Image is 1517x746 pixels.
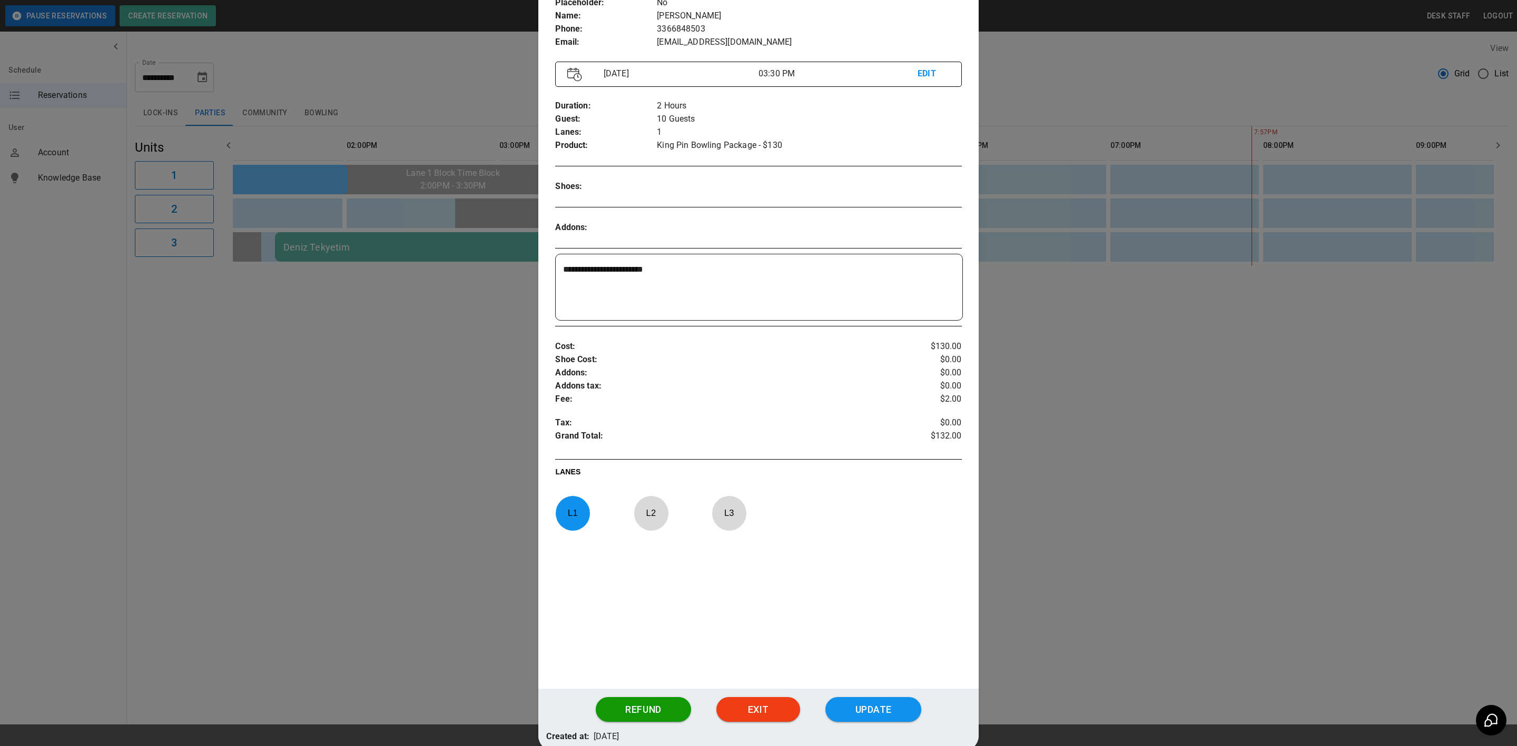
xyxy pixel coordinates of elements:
p: Phone : [555,23,657,36]
p: Created at: [546,730,589,743]
p: Email : [555,36,657,49]
p: [PERSON_NAME] [657,9,961,23]
p: $0.00 [894,416,962,430]
p: $132.00 [894,430,962,445]
p: Shoes : [555,180,657,193]
button: Update [825,697,921,722]
p: $130.00 [894,340,962,353]
p: $0.00 [894,353,962,366]
p: Tax : [555,416,894,430]
p: LANES [555,466,961,481]
p: Fee : [555,393,894,406]
p: Addons : [555,221,657,234]
p: L 1 [555,501,590,525]
img: Vector [567,67,582,82]
p: King Pin Bowling Package - $130 [657,139,961,152]
p: Addons : [555,366,894,380]
p: L 3 [712,501,746,525]
p: 03:30 PM [758,67,918,80]
p: L 2 [634,501,668,525]
p: Addons tax : [555,380,894,393]
p: [DATE] [599,67,758,80]
p: Lanes : [555,126,657,139]
p: [DATE] [594,730,619,743]
p: $2.00 [894,393,962,406]
p: Name : [555,9,657,23]
p: Duration : [555,100,657,113]
p: 2 Hours [657,100,961,113]
p: 1 [657,126,961,139]
p: Grand Total : [555,430,894,445]
p: Guest : [555,113,657,126]
p: $0.00 [894,380,962,393]
button: Refund [596,697,691,722]
p: EDIT [918,67,949,81]
button: Exit [716,697,800,722]
p: [EMAIL_ADDRESS][DOMAIN_NAME] [657,36,961,49]
p: Cost : [555,340,894,353]
p: 10 Guests [657,113,961,126]
p: 3366848503 [657,23,961,36]
p: Shoe Cost : [555,353,894,366]
p: $0.00 [894,366,962,380]
p: Product : [555,139,657,152]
